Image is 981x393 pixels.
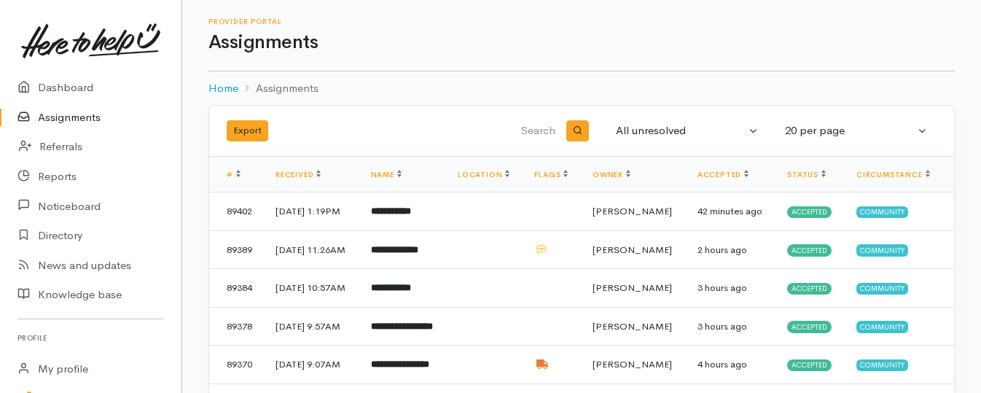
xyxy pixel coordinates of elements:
h6: Provider Portal [208,17,955,26]
span: [PERSON_NAME] [593,320,672,332]
a: Circumstance [856,170,930,179]
input: Search [417,114,558,149]
td: 89370 [209,346,264,384]
span: Accepted [787,283,832,295]
span: Accepted [787,359,832,371]
div: 20 per page [785,122,915,139]
td: 89384 [209,269,264,308]
li: Assignments [238,80,318,97]
td: [DATE] 11:26AM [264,230,359,269]
span: Accepted [787,244,832,256]
td: 89389 [209,230,264,269]
td: [DATE] 10:57AM [264,269,359,308]
td: 89402 [209,192,264,231]
time: 42 minutes ago [697,205,762,217]
span: [PERSON_NAME] [593,205,672,217]
time: 4 hours ago [697,358,747,370]
span: Community [856,206,908,218]
td: [DATE] 9:07AM [264,346,359,384]
span: Community [856,359,908,371]
span: Community [856,321,908,332]
button: 20 per page [776,117,937,145]
h1: Assignments [208,32,955,53]
a: # [227,170,241,179]
span: [PERSON_NAME] [593,358,672,370]
time: 2 hours ago [697,244,747,256]
time: 3 hours ago [697,281,747,294]
td: [DATE] 9:57AM [264,307,359,346]
span: Accepted [787,321,832,332]
time: 3 hours ago [697,320,747,332]
a: Received [275,170,321,179]
div: All unresolved [616,122,746,139]
a: Accepted [697,170,749,179]
td: 89378 [209,307,264,346]
a: Name [371,170,402,179]
a: Status [787,170,826,179]
a: Home [208,80,238,97]
a: Flags [534,170,568,179]
button: Export [227,120,268,141]
nav: breadcrumb [208,71,955,106]
button: All unresolved [607,117,767,145]
span: [PERSON_NAME] [593,244,672,256]
h6: Profile [17,328,164,348]
a: Location [458,170,509,179]
span: Community [856,283,908,295]
td: [DATE] 1:19PM [264,192,359,231]
span: Community [856,244,908,256]
span: [PERSON_NAME] [593,281,672,294]
span: Accepted [787,206,832,218]
a: Owner [593,170,630,179]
